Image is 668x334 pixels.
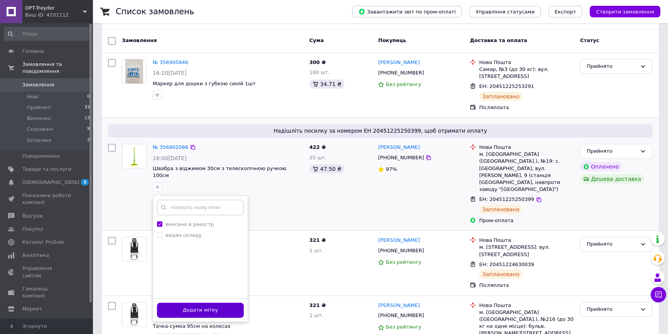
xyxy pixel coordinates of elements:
[22,81,54,88] span: Замовлення
[27,93,38,100] span: Нові
[376,153,425,163] div: [PHONE_NUMBER]
[479,217,574,224] div: Пром-оплата
[309,237,326,243] span: 321 ₴
[470,37,527,43] span: Доставка та оплата
[27,104,51,111] span: Прийняті
[87,93,90,100] span: 0
[153,81,256,86] a: Маркер для дошки з губкою синій 1шт
[309,302,326,308] span: 321 ₴
[22,226,43,233] span: Покупці
[22,285,71,299] span: Гаманець компанії
[122,59,147,84] a: Фото товару
[479,151,574,193] div: м. [GEOGRAPHIC_DATA] ([GEOGRAPHIC_DATA].), №19: с. [GEOGRAPHIC_DATA], вул. [PERSON_NAME], 9 (стан...
[479,59,574,66] div: Нова Пошта
[22,239,64,246] span: Каталог ProSale
[587,62,637,71] div: Прийнято
[548,6,582,17] button: Експорт
[165,232,202,238] label: видан складу
[352,6,462,17] button: Завантажити звіт по пром-оплаті
[479,237,574,244] div: Нова Пошта
[479,282,574,289] div: Післяплата
[22,61,93,75] span: Замовлення та повідомлення
[378,59,420,66] a: [PERSON_NAME]
[309,312,323,318] span: 1 шт.
[590,6,660,17] button: Створити замовлення
[165,221,214,227] label: внесено в реєєстр
[386,166,397,172] span: 97%
[582,8,660,14] a: Створити замовлення
[309,59,326,65] span: 300 ₴
[378,37,406,43] span: Покупець
[479,92,523,101] div: Заплановано
[22,179,79,186] span: [DEMOGRAPHIC_DATA]
[479,302,574,309] div: Нова Пошта
[25,5,83,12] span: OPT-Treyder
[309,69,330,75] span: 100 шт.
[157,200,244,215] input: Напишіть назву мітки
[81,179,89,186] span: 3
[153,323,231,329] span: Тачка-сумка 95см на колесах
[87,137,90,144] span: 2
[4,27,91,41] input: Пошук
[555,9,576,15] span: Експорт
[27,137,51,144] span: Оплачені
[479,244,574,258] div: м. [STREET_ADDRESS]: вул. [STREET_ADDRESS]
[153,70,187,76] span: 16:20[DATE]
[84,115,90,122] span: 13
[378,302,420,309] a: [PERSON_NAME]
[125,59,143,83] img: Фото товару
[309,155,326,160] span: 25 шт.
[122,37,157,43] span: Замовлення
[125,237,143,261] img: Фото товару
[378,237,420,244] a: [PERSON_NAME]
[479,196,534,202] span: ЕН: 20451225250399
[22,305,42,312] span: Маркет
[309,37,324,43] span: Cума
[22,252,49,259] span: Аналітика
[479,205,523,214] div: Заплановано
[479,270,523,279] div: Заплановано
[476,9,535,15] span: Управління статусами
[309,164,344,174] div: 47.50 ₴
[580,174,644,184] div: Дешева доставка
[386,324,421,330] span: Без рейтингу
[479,144,574,151] div: Нова Пошта
[22,166,71,173] span: Товари та послуги
[309,248,323,253] span: 1 шт.
[651,287,666,302] button: Чат з покупцем
[153,59,188,65] a: № 356905846
[587,305,637,314] div: Прийнято
[125,302,143,326] img: Фото товару
[84,104,90,111] span: 33
[587,240,637,248] div: Прийнято
[479,83,534,89] span: ЕН: 20451225253291
[580,162,622,171] div: Оплачено
[153,165,286,179] a: Швабра з віджимом 30см з телескопічною ручкою 100см
[580,37,599,43] span: Статус
[153,144,188,150] a: № 356902088
[22,213,42,219] span: Відгуки
[22,48,44,55] span: Головна
[27,115,51,122] span: Виконані
[378,144,420,151] a: [PERSON_NAME]
[309,79,344,89] div: 34.71 ₴
[122,302,147,327] a: Фото товару
[122,144,147,169] a: Фото товару
[587,147,637,155] div: Прийнято
[111,127,649,135] span: Надішліть посилку за номером ЕН 20451225250399, щоб отримати оплату
[22,265,71,279] span: Управління сайтом
[596,9,654,15] span: Створити замовлення
[376,246,425,256] div: [PHONE_NUMBER]
[25,12,93,19] div: Ваш ID: 4101112
[27,126,53,133] span: Скасовані
[386,81,421,87] span: Без рейтингу
[22,192,71,206] span: Показники роботи компанії
[479,104,574,111] div: Післяплата
[116,7,194,16] h1: Список замовлень
[376,310,425,321] div: [PHONE_NUMBER]
[309,144,326,150] span: 422 ₴
[22,153,60,160] span: Повідомлення
[386,259,421,265] span: Без рейтингу
[376,68,425,78] div: [PHONE_NUMBER]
